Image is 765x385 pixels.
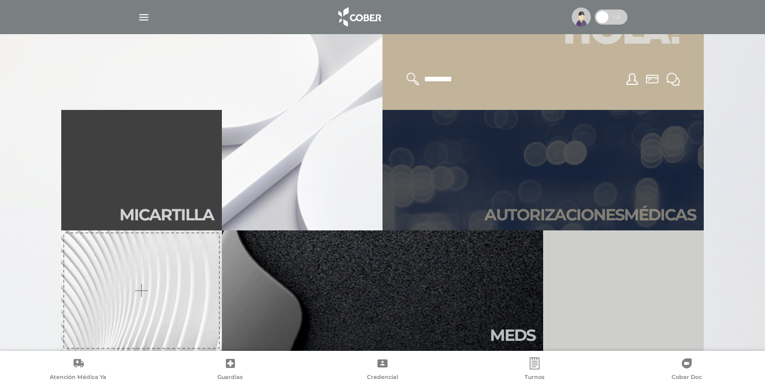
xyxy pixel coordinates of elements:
[61,110,222,230] a: Micartilla
[50,373,106,382] span: Atención Médica Ya
[138,11,150,24] img: Cober_menu-lines-white.svg
[306,357,458,383] a: Credencial
[119,205,214,224] h2: Mi car tilla
[484,205,696,224] h2: Autori zaciones médicas
[525,373,545,382] span: Turnos
[611,357,763,383] a: Cober Doc
[154,357,306,383] a: Guardias
[222,230,543,351] a: Meds
[672,373,702,382] span: Cober Doc
[572,8,591,27] img: profile-placeholder.svg
[367,373,398,382] span: Credencial
[382,110,704,230] a: Autorizacionesmédicas
[2,357,154,383] a: Atención Médica Ya
[490,326,535,345] h2: Meds
[217,373,243,382] span: Guardias
[459,357,611,383] a: Turnos
[333,5,386,29] img: logo_cober_home-white.png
